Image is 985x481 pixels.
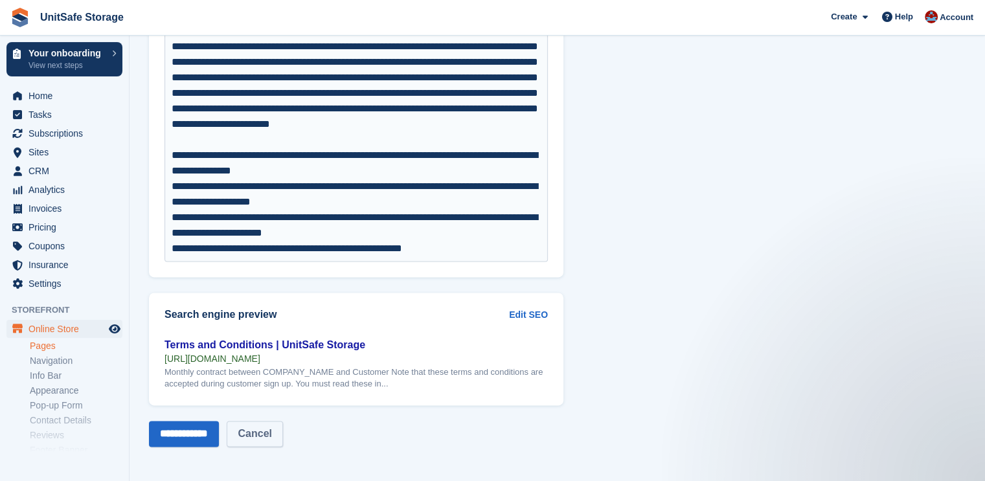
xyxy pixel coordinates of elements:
a: menu [6,256,122,274]
span: Sites [28,143,106,161]
span: Subscriptions [28,124,106,142]
span: CRM [28,162,106,180]
a: menu [6,199,122,218]
a: Reviews [30,429,122,442]
a: Navigation [30,355,122,367]
img: stora-icon-8386f47178a22dfd0bd8f6a31ec36ba5ce8667c1dd55bd0f319d3a0aa187defe.svg [10,8,30,27]
span: Invoices [28,199,106,218]
span: Account [940,11,973,24]
span: Pricing [28,218,106,236]
h2: Search engine preview [164,309,509,320]
a: menu [6,106,122,124]
a: menu [6,143,122,161]
a: menu [6,237,122,255]
span: Create [831,10,857,23]
a: Appearance [30,385,122,397]
a: Your onboarding View next steps [6,42,122,76]
a: menu [6,181,122,199]
a: menu [6,274,122,293]
div: Monthly contract between COMPANY_NAME and Customer Note that these terms and conditions are accep... [164,366,548,390]
span: Settings [28,274,106,293]
span: Insurance [28,256,106,274]
a: Cancel [227,421,282,447]
p: Your onboarding [28,49,106,58]
a: Pop-up Form [30,399,122,412]
a: Preview store [107,321,122,337]
a: Edit SEO [509,308,548,322]
a: menu [6,87,122,105]
div: Terms and Conditions | UnitSafe Storage [164,337,548,353]
a: menu [6,124,122,142]
span: Tasks [28,106,106,124]
span: Storefront [12,304,129,317]
a: Info Bar [30,370,122,382]
span: Online Store [28,320,106,338]
a: menu [6,162,122,180]
a: Footer Banner [30,444,122,456]
a: Pages [30,340,122,352]
span: Help [895,10,913,23]
a: UnitSafe Storage [35,6,129,28]
a: menu [6,218,122,236]
div: [URL][DOMAIN_NAME] [164,353,548,364]
span: Home [28,87,106,105]
p: View next steps [28,60,106,71]
span: Coupons [28,237,106,255]
img: Danielle Galang [925,10,938,23]
a: Contact Details [30,414,122,427]
span: Analytics [28,181,106,199]
a: menu [6,320,122,338]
